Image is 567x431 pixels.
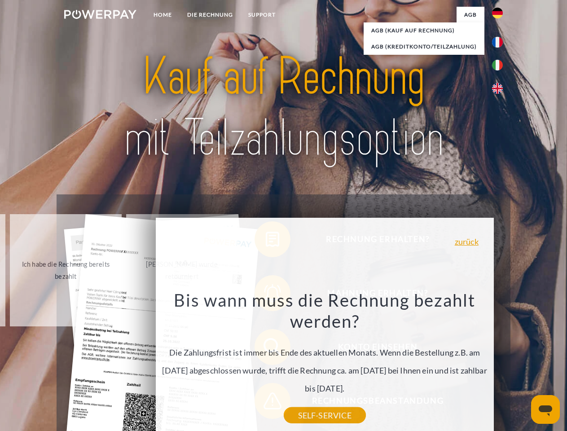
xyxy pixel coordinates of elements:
[146,7,180,23] a: Home
[531,395,560,424] iframe: Schaltfläche zum Öffnen des Messaging-Fensters
[364,39,484,55] a: AGB (Kreditkonto/Teilzahlung)
[15,258,116,282] div: Ich habe die Rechnung bereits bezahlt
[284,407,366,423] a: SELF-SERVICE
[241,7,283,23] a: SUPPORT
[492,37,503,48] img: fr
[457,7,484,23] a: agb
[132,258,233,282] div: [PERSON_NAME] wurde retourniert
[180,7,241,23] a: DIE RECHNUNG
[86,43,481,172] img: title-powerpay_de.svg
[492,60,503,70] img: it
[364,22,484,39] a: AGB (Kauf auf Rechnung)
[161,289,488,415] div: Die Zahlungsfrist ist immer bis Ende des aktuellen Monats. Wenn die Bestellung z.B. am [DATE] abg...
[492,83,503,94] img: en
[455,237,479,246] a: zurück
[492,8,503,18] img: de
[161,289,488,332] h3: Bis wann muss die Rechnung bezahlt werden?
[64,10,136,19] img: logo-powerpay-white.svg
